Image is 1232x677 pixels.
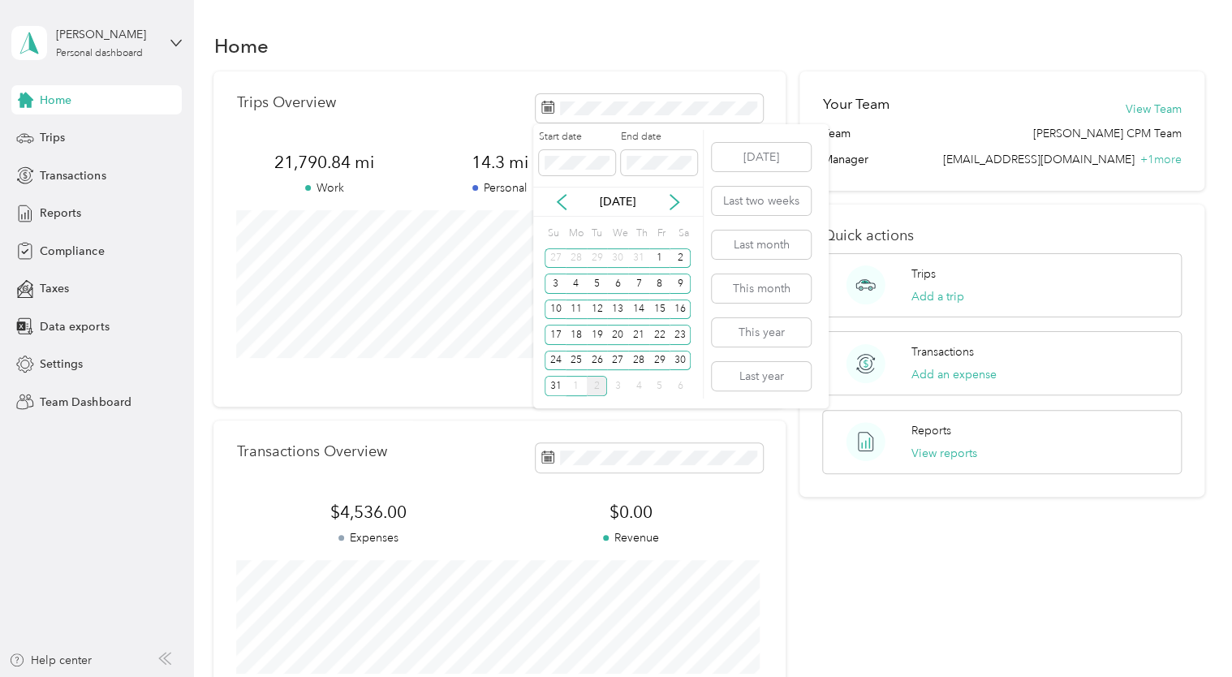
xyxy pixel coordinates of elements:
[587,325,608,345] div: 19
[628,274,649,294] div: 7
[628,300,649,320] div: 14
[670,325,691,345] div: 23
[213,37,268,54] h1: Home
[607,325,628,345] div: 20
[40,129,65,146] span: Trips
[588,222,604,245] div: Tu
[649,300,670,320] div: 15
[236,151,411,174] span: 21,790.84 mi
[822,94,889,114] h2: Your Team
[566,351,587,371] div: 25
[628,376,649,396] div: 4
[655,222,670,245] div: Fr
[587,376,608,396] div: 2
[412,151,588,174] span: 14.3 mi
[822,125,850,142] span: Team
[584,193,652,210] p: [DATE]
[587,351,608,371] div: 26
[236,443,386,460] p: Transactions Overview
[649,274,670,294] div: 8
[712,231,811,259] button: Last month
[911,343,974,360] p: Transactions
[607,300,628,320] div: 13
[712,143,811,171] button: [DATE]
[607,248,628,269] div: 30
[911,265,936,282] p: Trips
[236,94,335,111] p: Trips Overview
[822,151,868,168] span: Manager
[628,351,649,371] div: 28
[40,92,71,109] span: Home
[500,529,763,546] p: Revenue
[545,222,560,245] div: Su
[40,394,131,411] span: Team Dashboard
[545,376,566,396] div: 31
[539,130,615,144] label: Start date
[670,274,691,294] div: 9
[670,248,691,269] div: 2
[911,445,977,462] button: View reports
[566,300,587,320] div: 11
[40,280,69,297] span: Taxes
[621,130,697,144] label: End date
[670,300,691,320] div: 16
[670,351,691,371] div: 30
[649,325,670,345] div: 22
[566,376,587,396] div: 1
[628,325,649,345] div: 21
[545,300,566,320] div: 10
[566,325,587,345] div: 18
[587,300,608,320] div: 12
[607,274,628,294] div: 6
[712,318,811,347] button: This year
[40,356,83,373] span: Settings
[1033,125,1182,142] span: [PERSON_NAME] CPM Team
[236,529,499,546] p: Expenses
[566,274,587,294] div: 4
[566,222,584,245] div: Mo
[545,248,566,269] div: 27
[610,222,628,245] div: We
[236,179,411,196] p: Work
[40,318,109,335] span: Data exports
[911,288,964,305] button: Add a trip
[670,376,691,396] div: 6
[56,49,143,58] div: Personal dashboard
[911,366,997,383] button: Add an expense
[649,351,670,371] div: 29
[1140,153,1182,166] span: + 1 more
[911,422,951,439] p: Reports
[943,153,1135,166] span: [EMAIL_ADDRESS][DOMAIN_NAME]
[236,501,499,524] span: $4,536.00
[40,167,106,184] span: Transactions
[607,376,628,396] div: 3
[587,274,608,294] div: 5
[712,187,811,215] button: Last two weeks
[712,274,811,303] button: This month
[40,205,81,222] span: Reports
[649,248,670,269] div: 1
[587,248,608,269] div: 29
[40,243,104,260] span: Compliance
[9,652,92,669] button: Help center
[675,222,691,245] div: Sa
[500,501,763,524] span: $0.00
[822,227,1181,244] p: Quick actions
[545,351,566,371] div: 24
[607,351,628,371] div: 27
[628,248,649,269] div: 31
[712,362,811,390] button: Last year
[56,26,157,43] div: [PERSON_NAME]
[545,274,566,294] div: 3
[649,376,670,396] div: 5
[412,179,588,196] p: Personal
[1141,586,1232,677] iframe: Everlance-gr Chat Button Frame
[634,222,649,245] div: Th
[1126,101,1182,118] button: View Team
[545,325,566,345] div: 17
[566,248,587,269] div: 28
